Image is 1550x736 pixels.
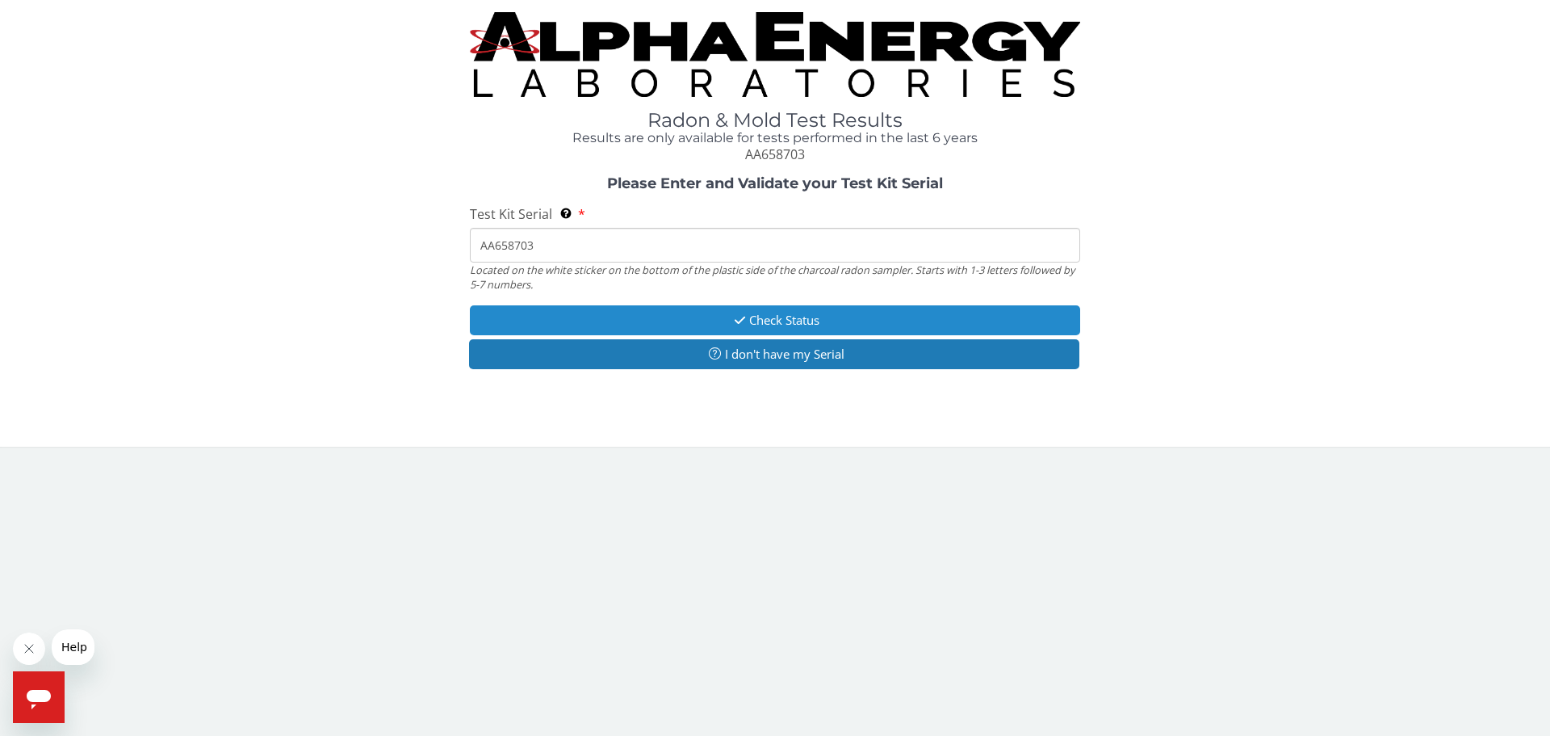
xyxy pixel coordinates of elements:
strong: Please Enter and Validate your Test Kit Serial [607,175,943,192]
h1: Radon & Mold Test Results [470,110,1080,131]
button: I don't have my Serial [469,339,1079,369]
h4: Results are only available for tests performed in the last 6 years [470,131,1080,145]
iframe: Message from company [52,629,94,665]
iframe: Button to launch messaging window [13,671,65,723]
div: Located on the white sticker on the bottom of the plastic side of the charcoal radon sampler. Sta... [470,263,1080,292]
img: TightCrop.jpg [470,12,1080,97]
span: AA658703 [745,145,805,163]
span: Test Kit Serial [470,205,552,223]
iframe: Close message [13,633,45,665]
button: Check Status [470,305,1080,335]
